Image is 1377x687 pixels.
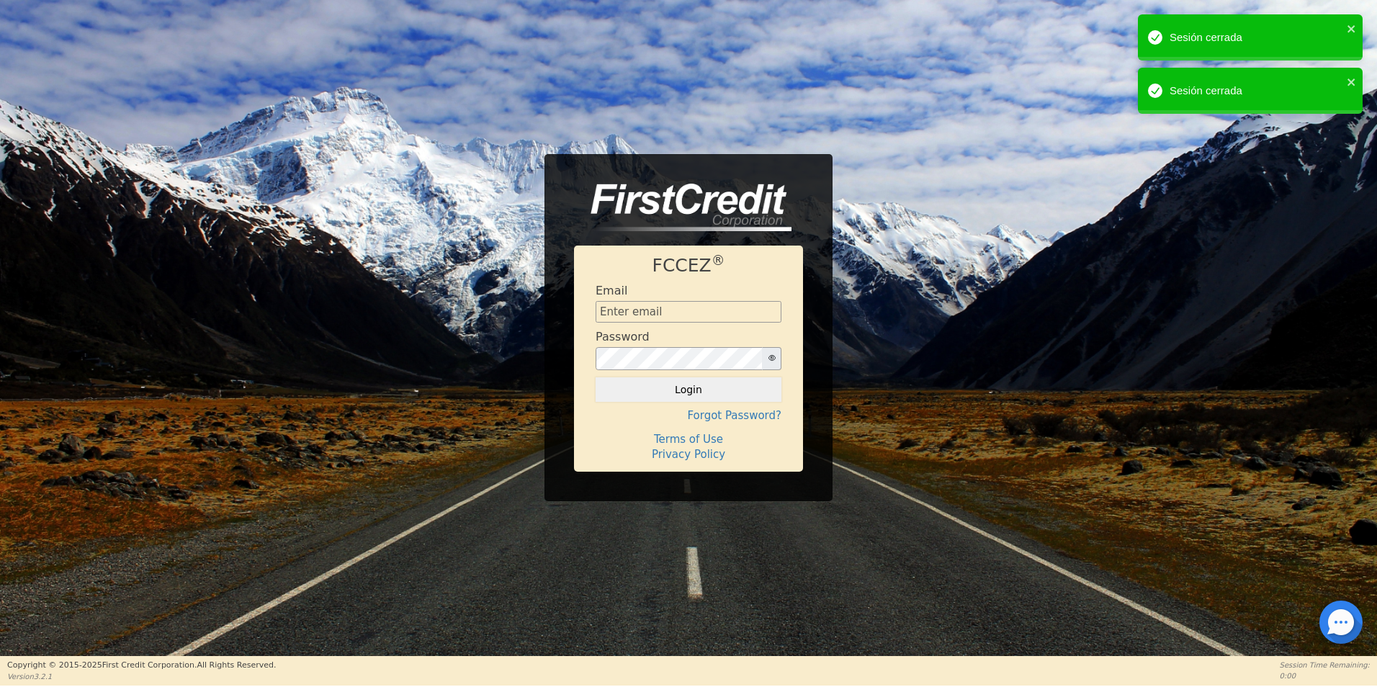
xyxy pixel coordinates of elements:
p: Session Time Remaining: [1280,660,1370,670]
input: Enter email [596,301,781,323]
div: Sesión cerrada [1170,83,1342,99]
p: 0:00 [1280,670,1370,681]
h4: Password [596,330,650,343]
h4: Forgot Password? [596,409,781,422]
h4: Privacy Policy [596,448,781,461]
img: logo-CMu_cnol.png [574,184,791,231]
div: Sesión cerrada [1170,30,1342,46]
sup: ® [712,253,725,268]
button: close [1347,20,1357,37]
button: Login [596,377,781,402]
p: Version 3.2.1 [7,671,276,682]
button: close [1347,73,1357,90]
h4: Terms of Use [596,433,781,446]
p: Copyright © 2015- 2025 First Credit Corporation. [7,660,276,672]
h4: Email [596,284,627,297]
input: password [596,347,763,370]
h1: FCCEZ [596,255,781,277]
span: All Rights Reserved. [197,660,276,670]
